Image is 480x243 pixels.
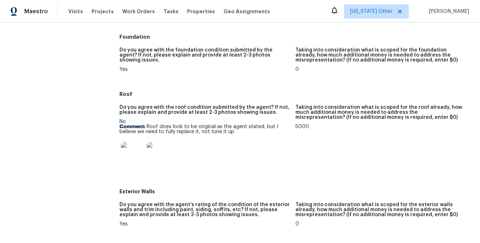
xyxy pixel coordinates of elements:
span: [PERSON_NAME] [426,8,469,15]
span: Geo Assignments [224,8,270,15]
h5: Foundation [119,33,471,40]
span: Work Orders [122,8,155,15]
span: [US_STATE] Other [350,8,392,15]
div: No [119,119,290,169]
h5: Do you agree with the roof condition submitted by the agent? If not, please explain and provide a... [119,105,290,115]
div: Yes [119,222,290,227]
p: Roof does look to be original as the agent stated, but I believe we need to fully replace it, not... [119,124,290,134]
b: Comment: [119,124,145,129]
span: Properties [187,8,215,15]
h5: Taking into consideration what is scoped for the roof already, how much additional money is neede... [295,105,466,120]
h5: Exterior Walls [119,188,471,195]
span: Projects [92,8,114,15]
span: Tasks [163,9,178,14]
div: 5000 [295,124,466,129]
h5: Taking into consideration what is scoped for the exterior walls already, how much additional mone... [295,202,466,217]
span: Visits [68,8,83,15]
h5: Do you agree with the foundation condition submitted by the agent? If not, please explain and pro... [119,48,290,63]
span: Maestro [24,8,48,15]
h5: Taking into consideration what is scoped for the foundation already, how much additional money is... [295,48,466,63]
h5: Do you agree with the agent’s rating of the condition of the exterior walls and trim including pa... [119,202,290,217]
div: 0 [295,222,466,227]
div: 0 [295,67,466,72]
h5: Roof [119,91,471,98]
div: Yes [119,67,290,72]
